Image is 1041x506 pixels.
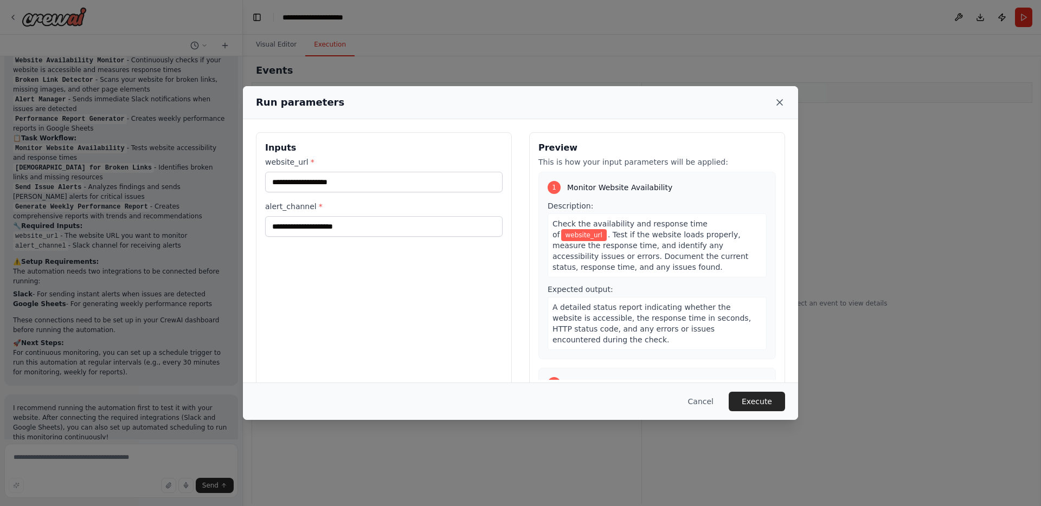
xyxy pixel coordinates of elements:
[552,303,751,344] span: A detailed status report indicating whether the website is accessible, the response time in secon...
[265,201,503,212] label: alert_channel
[548,181,561,194] div: 1
[265,141,503,154] h3: Inputs
[679,392,722,411] button: Cancel
[561,229,607,241] span: Variable: website_url
[552,230,748,271] span: . Test if the website loads properly, measure the response time, and identify any accessibility i...
[256,95,344,110] h2: Run parameters
[567,378,717,389] span: [DEMOGRAPHIC_DATA] for Broken Links
[567,182,672,193] span: Monitor Website Availability
[538,157,776,167] p: This is how your input parameters will be applied:
[548,202,593,210] span: Description:
[552,219,708,239] span: Check the availability and response time of
[548,377,561,390] div: 2
[265,157,503,167] label: website_url
[538,141,776,154] h3: Preview
[729,392,785,411] button: Execute
[548,285,613,294] span: Expected output:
